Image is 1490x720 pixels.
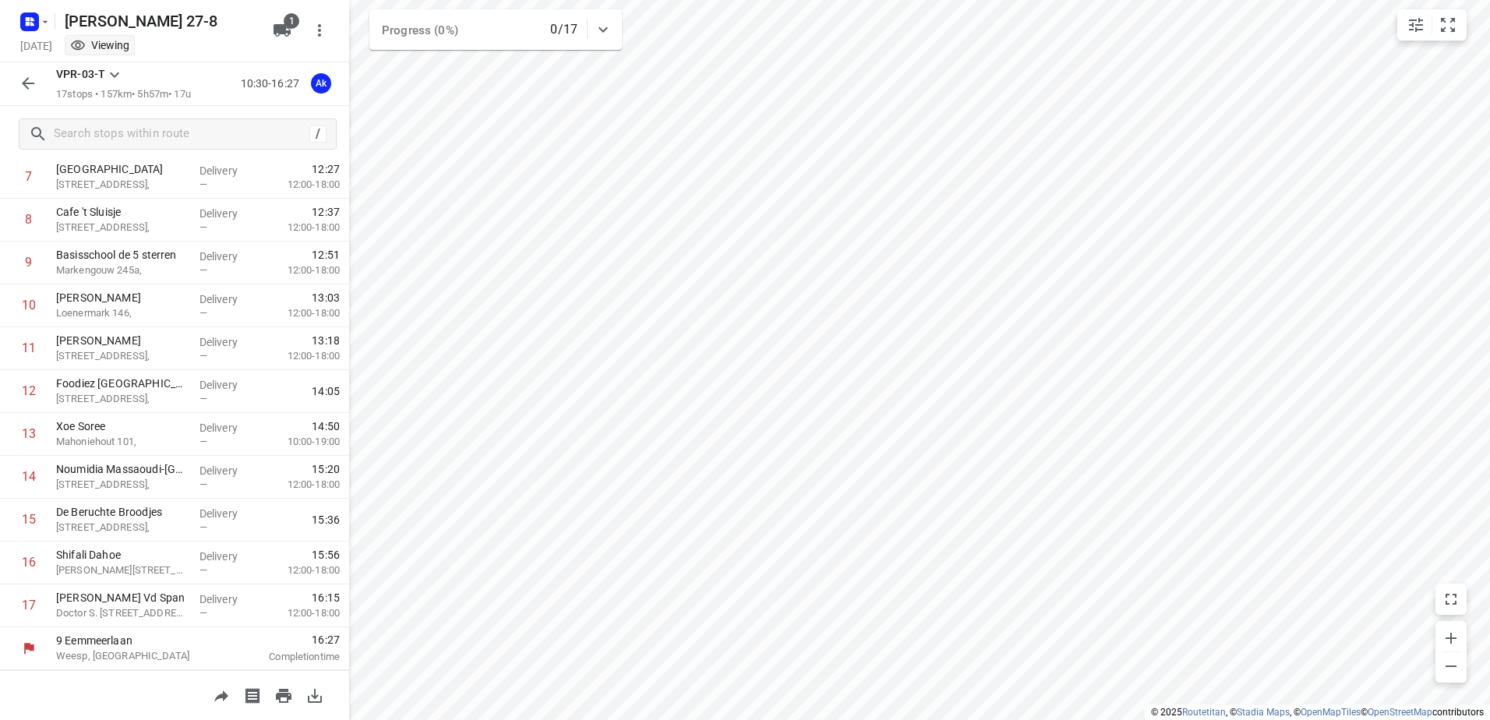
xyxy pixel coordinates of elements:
[199,463,257,478] p: Delivery
[56,590,187,605] p: [PERSON_NAME] Vd Span
[550,20,577,39] p: 0/17
[1432,9,1464,41] button: Fit zoom
[305,76,337,90] span: Assigned to Anwar k.
[56,648,218,664] p: Weesp, [GEOGRAPHIC_DATA]
[199,420,257,436] p: Delivery
[56,605,187,621] p: Doctor S. [STREET_ADDRESS],
[1182,707,1226,718] a: Routetitan
[199,264,207,276] span: —
[56,563,187,578] p: Charlotte Brontéstraat 76,
[263,563,340,578] p: 12:00-18:00
[263,220,340,235] p: 12:00-18:00
[199,350,207,362] span: —
[199,307,207,319] span: —
[268,687,299,702] span: Print route
[263,434,340,450] p: 10:00-19:00
[312,383,340,399] span: 14:05
[22,555,36,570] div: 16
[199,178,207,190] span: —
[56,66,105,83] p: VPR-03-T
[263,605,340,621] p: 12:00-18:00
[299,687,330,702] span: Download route
[22,512,36,527] div: 15
[312,290,340,305] span: 13:03
[22,469,36,484] div: 14
[382,23,458,37] span: Progress (0%)
[56,220,187,235] p: [STREET_ADDRESS],
[22,598,36,612] div: 17
[22,383,36,398] div: 12
[56,87,191,102] p: 17 stops • 157km • 5h57m • 17u
[206,687,237,702] span: Share route
[1301,707,1361,718] a: OpenMapTiles
[56,305,187,321] p: Loenermark 146,
[1151,707,1484,718] li: © 2025 , © , © © contributors
[1368,707,1432,718] a: OpenStreetMap
[199,521,207,533] span: —
[263,348,340,364] p: 12:00-18:00
[56,391,187,407] p: [STREET_ADDRESS],
[56,247,187,263] p: Basisschool de 5 sterren
[312,418,340,434] span: 14:50
[263,177,340,192] p: 12:00-18:00
[199,334,257,350] p: Delivery
[56,161,187,177] p: [GEOGRAPHIC_DATA]
[199,249,257,264] p: Delivery
[263,305,340,321] p: 12:00-18:00
[199,377,257,393] p: Delivery
[369,9,622,50] div: Progress (0%)0/17
[241,76,305,92] p: 10:30-16:27
[263,477,340,492] p: 12:00-18:00
[199,436,207,447] span: —
[56,348,187,364] p: [STREET_ADDRESS],
[284,13,299,29] span: 1
[56,333,187,348] p: [PERSON_NAME]
[56,204,187,220] p: Cafe 't Sluisje
[56,290,187,305] p: [PERSON_NAME]
[56,520,187,535] p: [STREET_ADDRESS],
[56,461,187,477] p: Noumidia Massaoudi-El Halak
[237,687,268,702] span: Print shipping labels
[56,547,187,563] p: Shifali Dahoe
[267,15,298,46] button: 1
[312,204,340,220] span: 12:37
[70,37,129,53] div: You are currently in view mode. To make any changes, go to edit project.
[199,564,207,576] span: —
[56,263,187,278] p: Markengouw 245a,
[237,632,340,648] span: 16:27
[312,461,340,477] span: 15:20
[199,393,207,404] span: —
[56,177,187,192] p: [STREET_ADDRESS],
[199,163,257,178] p: Delivery
[199,607,207,619] span: —
[199,591,257,607] p: Delivery
[22,426,36,441] div: 13
[25,212,32,227] div: 8
[56,633,218,648] p: 9 Eemmeerlaan
[312,247,340,263] span: 12:51
[312,333,340,348] span: 13:18
[199,549,257,564] p: Delivery
[312,590,340,605] span: 16:15
[199,478,207,490] span: —
[304,15,335,46] button: More
[56,376,187,391] p: Foodiez [GEOGRAPHIC_DATA]
[56,504,187,520] p: De Beruchte Broodjes
[309,125,327,143] div: /
[1237,707,1290,718] a: Stadia Maps
[237,649,340,665] p: Completion time
[263,263,340,278] p: 12:00-18:00
[25,255,32,270] div: 9
[56,418,187,434] p: Xoe Soree
[312,547,340,563] span: 15:56
[199,506,257,521] p: Delivery
[22,298,36,312] div: 10
[54,122,309,146] input: Search stops within route
[199,221,207,233] span: —
[1397,9,1467,41] div: small contained button group
[312,161,340,177] span: 12:27
[22,341,36,355] div: 11
[56,434,187,450] p: Mahoniehout 101,
[56,477,187,492] p: [STREET_ADDRESS],
[199,206,257,221] p: Delivery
